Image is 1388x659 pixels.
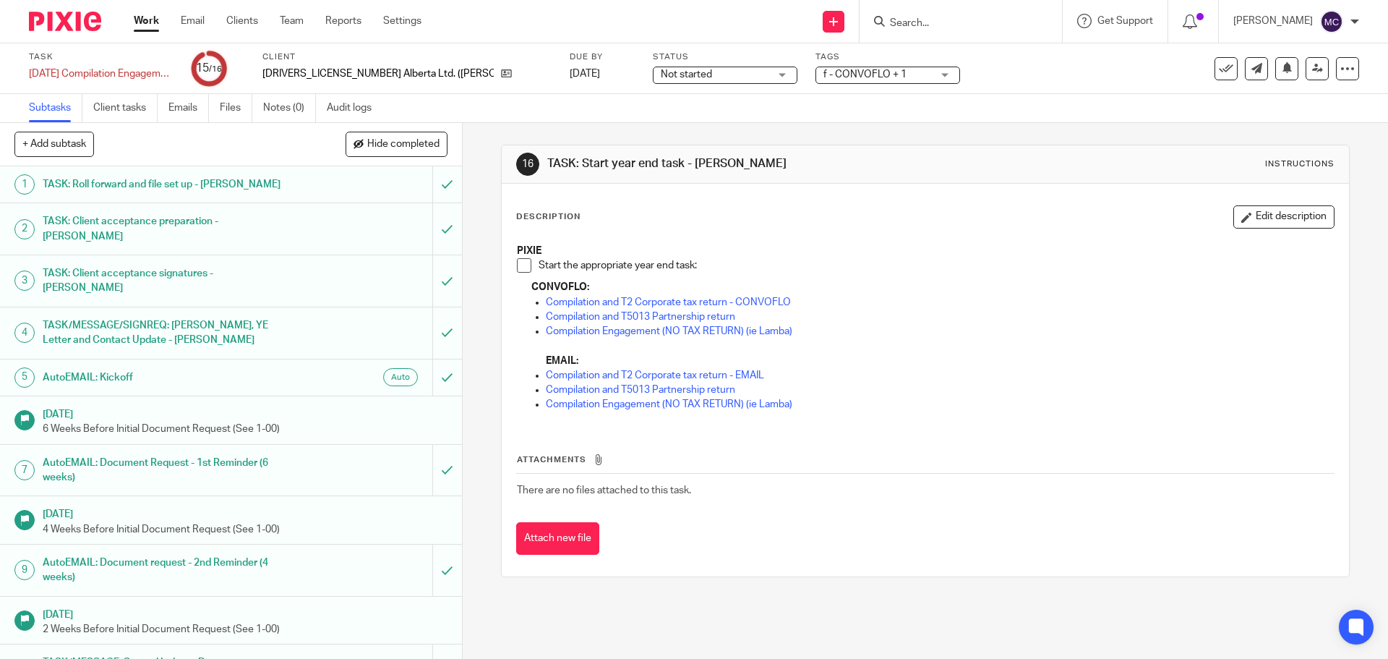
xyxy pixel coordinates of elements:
[93,94,158,122] a: Client tasks
[14,219,35,239] div: 2
[196,60,222,77] div: 15
[1320,10,1343,33] img: svg%3E
[14,560,35,580] div: 9
[262,67,494,81] p: [DRIVERS_LICENSE_NUMBER] Alberta Ltd. ([PERSON_NAME])
[516,522,599,555] button: Attach new file
[546,385,735,395] a: Compilation and T5013 Partnership return
[43,622,447,637] p: 2 Weeks Before Initial Document Request (See 1-00)
[661,69,712,80] span: Not started
[546,297,791,307] a: Compilation and T2 Corporate tax return - CONVOFLO
[43,522,447,537] p: 4 Weeks Before Initial Document Request (See 1-00)
[43,604,447,622] h1: [DATE]
[815,51,960,63] label: Tags
[134,14,159,28] a: Work
[262,51,552,63] label: Client
[14,323,35,343] div: 4
[367,139,440,150] span: Hide completed
[546,399,792,409] a: Compilation Engagement (NO TAX RETURN) (ie Lamba)
[325,14,361,28] a: Reports
[1265,158,1335,170] div: Instructions
[43,315,293,352] h1: TASK/MESSAGE/SIGNREQ: [PERSON_NAME], YE Letter and Contact Update - [PERSON_NAME]
[570,69,600,79] span: [DATE]
[653,51,797,63] label: Status
[43,552,293,589] h1: AutoEMAIL: Document request - 2nd Reminder (4 weeks)
[14,271,35,291] div: 3
[14,132,94,156] button: + Add subtask
[888,17,1019,30] input: Search
[29,67,173,81] div: 2025-08-31 Compilation Engagement Acceptance - CONVOFLO
[43,263,293,299] h1: TASK: Client acceptance signatures - [PERSON_NAME]
[29,12,101,31] img: Pixie
[43,404,447,422] h1: [DATE]
[29,94,82,122] a: Subtasks
[546,326,792,336] a: Compilation Engagement (NO TAX RETURN) (ie Lamba)
[547,156,956,171] h1: TASK: Start year end task - [PERSON_NAME]
[1097,16,1153,26] span: Get Support
[516,153,539,176] div: 16
[546,312,735,322] a: Compilation and T5013 Partnership return
[516,211,581,223] p: Description
[43,452,293,489] h1: AutoEMAIL: Document Request - 1st Reminder (6 weeks)
[531,282,589,292] strong: CONVOFLO:
[29,51,173,63] label: Task
[263,94,316,122] a: Notes (0)
[14,367,35,388] div: 5
[546,356,578,366] strong: EMAIL:
[383,368,418,386] div: Auto
[43,367,293,388] h1: AutoEMAIL: Kickoff
[570,51,635,63] label: Due by
[1233,205,1335,229] button: Edit description
[43,422,447,436] p: 6 Weeks Before Initial Document Request (See 1-00)
[1233,14,1313,28] p: [PERSON_NAME]
[546,370,764,380] a: Compilation and T2 Corporate tax return - EMAIL
[181,14,205,28] a: Email
[220,94,252,122] a: Files
[517,456,586,464] span: Attachments
[280,14,304,28] a: Team
[539,258,1333,273] p: Start the appropriate year end task:
[517,485,691,496] span: There are no files attached to this task.
[327,94,382,122] a: Audit logs
[29,67,173,81] div: [DATE] Compilation Engagement Acceptance - CONVOFLO
[43,503,447,522] h1: [DATE]
[209,65,222,73] small: /16
[517,246,541,256] strong: PIXIE
[346,132,447,156] button: Hide completed
[14,460,35,480] div: 7
[383,14,421,28] a: Settings
[43,211,293,247] h1: TASK: Client acceptance preparation - [PERSON_NAME]
[823,69,907,80] span: f - CONVOFLO + 1
[14,174,35,195] div: 1
[226,14,258,28] a: Clients
[168,94,209,122] a: Emails
[43,174,293,195] h1: TASK: Roll forward and file set up - [PERSON_NAME]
